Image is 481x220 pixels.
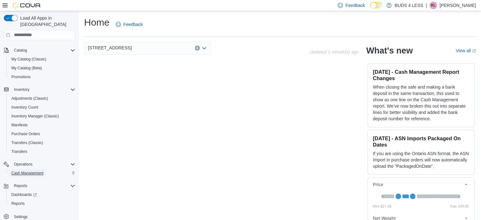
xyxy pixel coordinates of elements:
span: Reports [11,182,75,190]
a: View allExternal link [456,48,476,53]
button: Reports [11,182,30,190]
span: Reports [14,183,27,188]
button: Clear input [195,46,200,51]
input: Dark Mode [370,2,383,9]
span: Transfers (Classic) [11,140,43,145]
a: Promotions [9,73,33,81]
button: Transfers (Classic) [6,138,78,147]
span: Adjustments (Classic) [9,95,75,102]
p: Updated 1 minute(s) ago [310,49,359,54]
span: Feedback [345,2,365,9]
span: Inventory Count [9,104,75,111]
span: Purchase Orders [9,130,75,138]
span: My Catalog (Classic) [11,57,46,62]
p: BUDS 4 LESS [395,2,423,9]
button: Purchase Orders [6,129,78,138]
button: My Catalog (Beta) [6,64,78,72]
a: Dashboards [9,191,39,198]
button: Adjustments (Classic) [6,94,78,103]
span: Inventory [11,86,75,93]
span: Reports [11,201,25,206]
a: Manifests [9,121,30,129]
a: Purchase Orders [9,130,43,138]
p: [PERSON_NAME] [440,2,476,9]
a: Dashboards [6,190,78,199]
button: Manifests [6,121,78,129]
svg: External link [472,49,476,53]
span: Dashboards [9,191,75,198]
span: Purchase Orders [11,131,40,136]
button: Catalog [1,46,78,55]
span: Catalog [11,47,75,54]
span: Dashboards [11,192,37,197]
span: RL [431,2,435,9]
button: Promotions [6,72,78,81]
span: Operations [14,162,33,167]
a: My Catalog (Classic) [9,55,49,63]
span: Adjustments (Classic) [11,96,48,101]
h3: [DATE] - Cash Management Report Changes [373,69,469,81]
span: Reports [9,200,75,207]
span: Inventory [14,87,29,92]
span: Load All Apps in [GEOGRAPHIC_DATA] [18,15,75,28]
button: Inventory Count [6,103,78,112]
span: Transfers (Classic) [9,139,75,147]
span: Manifests [11,123,28,128]
span: Inventory Count [11,105,38,110]
span: My Catalog (Beta) [9,64,75,72]
span: Transfers [11,149,27,154]
button: Inventory [1,85,78,94]
span: My Catalog (Classic) [9,55,75,63]
h2: What's new [366,46,413,56]
button: Inventory [11,86,32,93]
span: Feedback [123,21,143,28]
span: Cash Management [11,171,43,176]
a: My Catalog (Beta) [9,64,45,72]
a: Adjustments (Classic) [9,95,51,102]
span: Promotions [9,73,75,81]
a: Transfers [9,148,30,155]
div: Rebecca Leitch [429,2,437,9]
a: Transfers (Classic) [9,139,46,147]
button: Transfers [6,147,78,156]
a: Inventory Manager (Classic) [9,112,61,120]
button: Catalog [11,47,29,54]
p: When closing the safe and making a bank deposit in the same transaction, this used to show as one... [373,84,469,122]
span: Settings [14,214,28,219]
img: Cova [13,2,41,9]
span: Manifests [9,121,75,129]
h1: Home [84,16,109,29]
span: Transfers [9,148,75,155]
h3: [DATE] - ASN Imports Packaged On Dates [373,135,469,148]
button: Open list of options [202,46,207,51]
span: Inventory Manager (Classic) [9,112,75,120]
button: Cash Management [6,169,78,178]
a: Inventory Count [9,104,41,111]
p: | [426,2,427,9]
span: Promotions [11,74,31,79]
a: Cash Management [9,169,46,177]
a: Reports [9,200,27,207]
p: If you are using the Ontario ASN format, the ASN Import in purchase orders will now automatically... [373,150,469,169]
button: Reports [1,181,78,190]
a: Feedback [113,18,145,31]
button: Operations [11,160,35,168]
button: Reports [6,199,78,208]
span: Catalog [14,48,27,53]
span: Inventory Manager (Classic) [11,114,59,119]
button: Inventory Manager (Classic) [6,112,78,121]
span: [STREET_ADDRESS] [88,44,132,52]
span: Operations [11,160,75,168]
button: Operations [1,160,78,169]
button: My Catalog (Classic) [6,55,78,64]
span: My Catalog (Beta) [11,66,42,71]
span: Cash Management [9,169,75,177]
